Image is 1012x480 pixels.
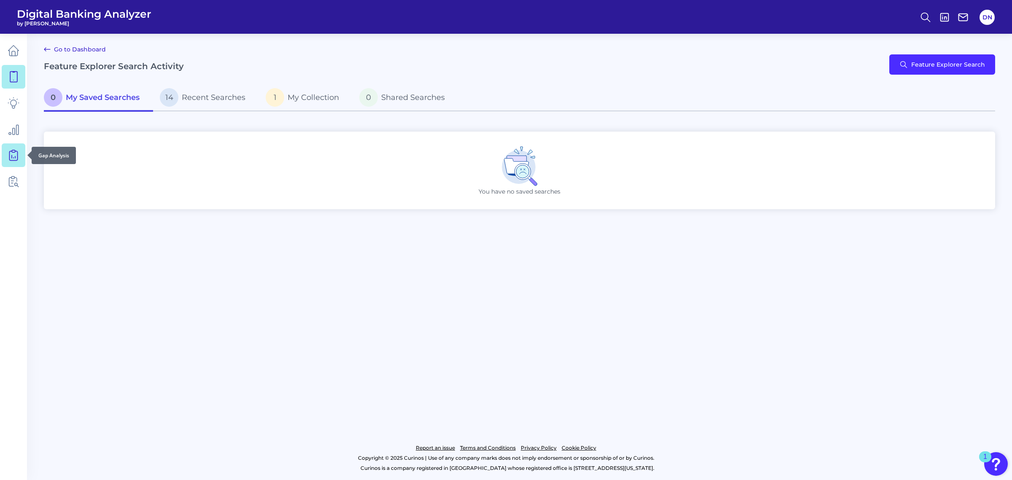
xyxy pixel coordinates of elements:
a: 0Shared Searches [353,85,458,112]
h2: Feature Explorer Search Activity [44,61,184,71]
span: Recent Searches [182,93,245,102]
span: 0 [44,88,62,107]
span: Digital Banking Analyzer [17,8,151,20]
span: 1 [266,88,284,107]
button: Feature Explorer Search [889,54,995,75]
span: My Saved Searches [66,93,140,102]
a: Cookie Policy [562,443,596,453]
span: 14 [160,88,178,107]
p: Curinos is a company registered in [GEOGRAPHIC_DATA] whose registered office is [STREET_ADDRESS][... [44,463,971,473]
button: Open Resource Center, 1 new notification [984,452,1008,476]
a: Go to Dashboard [44,44,106,54]
a: 0My Saved Searches [44,85,153,112]
span: Shared Searches [381,93,445,102]
span: 0 [359,88,378,107]
a: 1My Collection [259,85,353,112]
span: by [PERSON_NAME] [17,20,151,27]
button: DN [980,10,995,25]
a: Report an issue [416,443,455,453]
div: You have no saved searches [44,132,995,209]
a: 14Recent Searches [153,85,259,112]
a: Terms and Conditions [460,443,516,453]
span: My Collection [288,93,339,102]
span: Feature Explorer Search [911,61,985,68]
div: Gap Analysis [32,147,76,164]
a: Privacy Policy [521,443,557,453]
div: 1 [983,457,987,468]
p: Copyright © 2025 Curinos | Use of any company marks does not imply endorsement or sponsorship of ... [41,453,971,463]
